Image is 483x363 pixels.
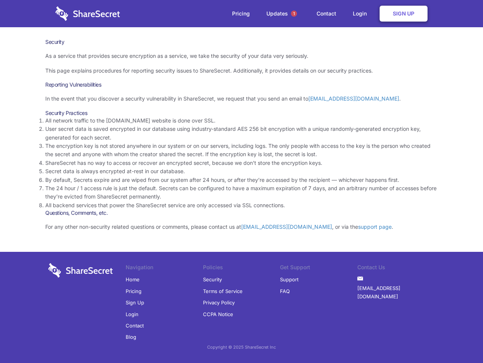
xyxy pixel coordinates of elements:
[203,274,222,285] a: Security
[45,52,438,60] p: As a service that provides secure encryption as a service, we take the security of your data very...
[309,2,344,25] a: Contact
[308,95,399,102] a: [EMAIL_ADDRESS][DOMAIN_NAME]
[280,263,357,274] li: Get Support
[45,184,438,201] li: The 24 hour / 1 access rule is just the default. Secrets can be configured to have a maximum expi...
[291,11,297,17] span: 1
[126,297,144,308] a: Sign Up
[126,263,203,274] li: Navigation
[357,263,435,274] li: Contact Us
[55,6,120,21] img: logo-wordmark-white-trans-d4663122ce5f474addd5e946df7df03e33cb6a1c49d2221995e7729f52c070b2.svg
[126,309,138,320] a: Login
[203,309,233,320] a: CCPA Notice
[45,81,438,88] h3: Reporting Vulnerabilities
[126,274,140,285] a: Home
[380,6,428,22] a: Sign Up
[45,110,438,116] h3: Security Practices
[45,67,438,75] p: This page explains procedures for reporting security issues to ShareSecret. Additionally, it prov...
[45,159,438,167] li: ShareSecret has no way to access or recover an encrypted secret, because we don’t store the encry...
[45,39,438,45] h1: Security
[203,285,243,297] a: Terms of Service
[241,223,332,230] a: [EMAIL_ADDRESS][DOMAIN_NAME]
[45,201,438,209] li: All backend services that power the ShareSecret service are only accessed via SSL connections.
[45,223,438,231] p: For any other non-security related questions or comments, please contact us at , or via the .
[358,223,392,230] a: support page
[225,2,257,25] a: Pricing
[45,125,438,142] li: User secret data is saved encrypted in our database using industry-standard AES 256 bit encryptio...
[126,285,142,297] a: Pricing
[45,167,438,175] li: Secret data is always encrypted at-rest in our database.
[126,331,136,343] a: Blog
[280,285,290,297] a: FAQ
[203,297,235,308] a: Privacy Policy
[45,142,438,159] li: The encryption key is not stored anywhere in our system or on our servers, including logs. The on...
[45,95,438,103] p: In the event that you discover a security vulnerability in ShareSecret, we request that you send ...
[357,282,435,302] a: [EMAIL_ADDRESS][DOMAIN_NAME]
[48,263,113,278] img: logo-wordmark-white-trans-d4663122ce5f474addd5e946df7df03e33cb6a1c49d2221995e7729f52c070b2.svg
[45,209,438,216] h3: Questions, Comments, etc.
[345,2,378,25] a: Login
[280,274,298,285] a: Support
[203,263,280,274] li: Policies
[126,320,144,331] a: Contact
[45,116,438,125] li: All network traffic to the [DOMAIN_NAME] website is done over SSL.
[45,176,438,184] li: By default, Secrets expire and are wiped from our system after 24 hours, or after they’re accesse...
